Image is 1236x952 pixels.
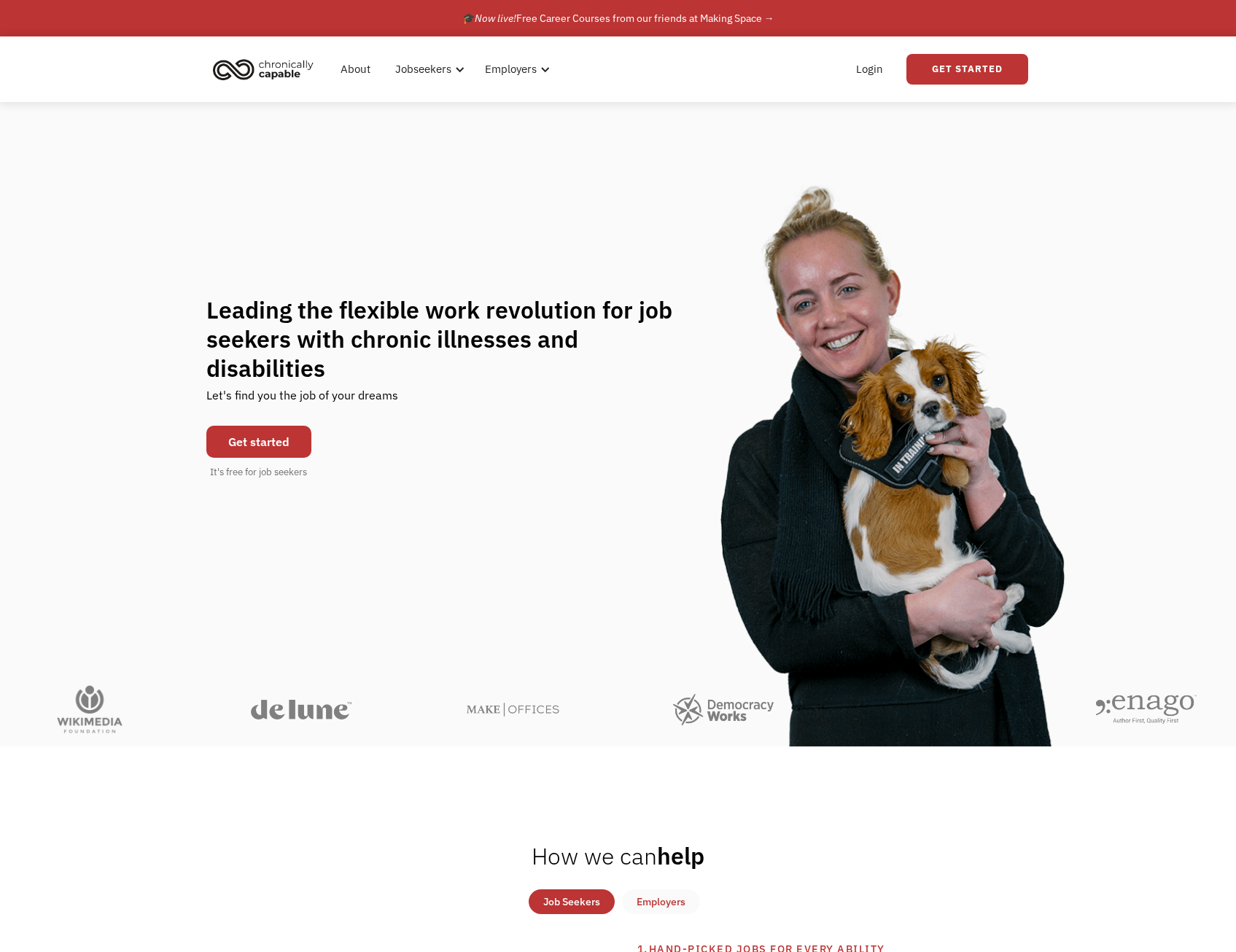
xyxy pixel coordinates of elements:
[209,53,324,85] a: home
[476,46,554,93] div: Employers
[475,12,516,25] em: Now live!
[637,893,685,910] div: Employers
[395,61,451,78] div: Jobseekers
[210,465,307,480] div: It's free for job seekers
[847,46,892,93] a: Login
[462,9,774,27] div: 🎓 Free Career Courses from our friends at Making Space →
[206,426,311,458] a: Get started
[485,61,537,78] div: Employers
[209,53,318,85] img: Chronically Capable logo
[332,46,379,93] a: About
[543,893,600,910] div: Job Seekers
[906,54,1028,85] a: Get Started
[206,295,701,383] h1: Leading the flexible work revolution for job seekers with chronic illnesses and disabilities
[532,840,657,871] span: How we can
[206,383,398,418] div: Let's find you the job of your dreams
[386,46,469,93] div: Jobseekers
[532,841,704,870] h2: help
